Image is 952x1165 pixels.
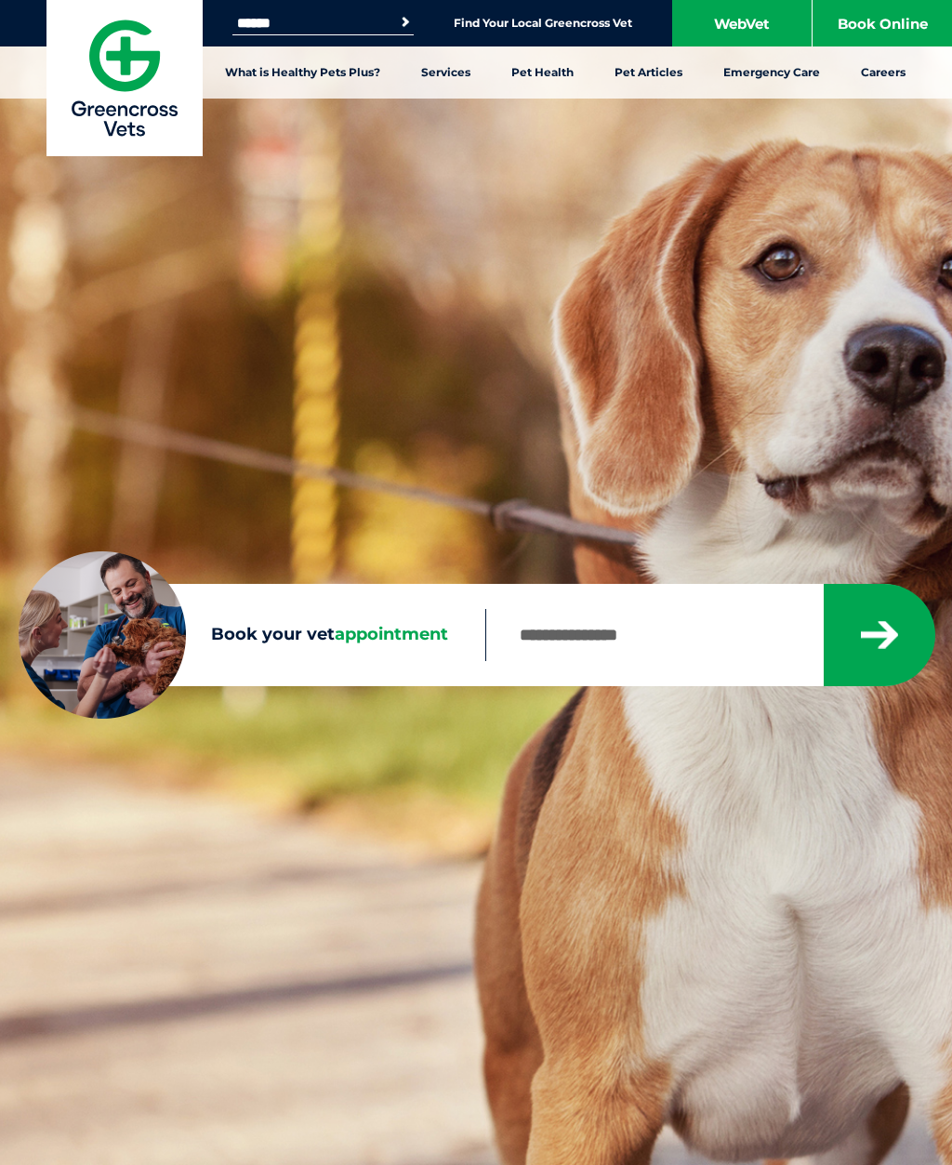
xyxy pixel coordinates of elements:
label: Book your vet [19,625,485,645]
a: Pet Health [491,46,594,99]
a: What is Healthy Pets Plus? [205,46,401,99]
button: Search [396,13,415,32]
a: Find Your Local Greencross Vet [454,16,632,31]
a: Pet Articles [594,46,703,99]
span: appointment [335,624,448,644]
a: Careers [840,46,926,99]
a: Services [401,46,491,99]
a: Emergency Care [703,46,840,99]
